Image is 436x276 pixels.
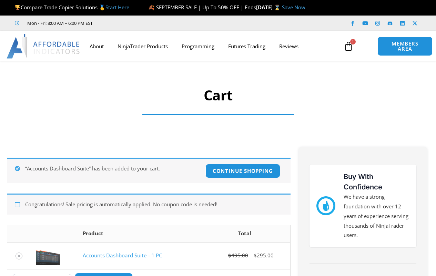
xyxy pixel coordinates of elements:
th: Product [78,225,199,242]
th: Total [199,225,290,242]
a: Reviews [272,38,305,54]
strong: [DATE] ⌛ [256,4,282,11]
a: Futures Trading [221,38,272,54]
h3: Buy With Confidence [344,171,409,192]
iframe: Customer reviews powered by Trustpilot [102,20,206,27]
span: 🍂 SEPTEMBER SALE | Up To 50% OFF | Ends [148,4,256,11]
a: 1 [333,36,364,56]
a: MEMBERS AREA [377,37,432,56]
a: Programming [175,38,221,54]
img: LogoAI | Affordable Indicators – NinjaTrader [7,34,81,59]
img: mark thumbs good 43913 | Affordable Indicators – NinjaTrader [316,196,335,215]
h1: Cart [135,86,301,105]
img: 🏆 [15,5,20,10]
span: Compare Trade Copier Solutions 🥇 [15,4,129,11]
bdi: 295.00 [254,252,274,259]
span: Mon - Fri: 8:00 AM – 6:00 PM EST [26,19,93,27]
span: MEMBERS AREA [385,41,425,51]
bdi: 495.00 [228,252,248,259]
nav: Menu [83,38,340,54]
a: Remove Accounts Dashboard Suite - 1 PC from cart [16,253,22,259]
img: Screenshot 2024-08-26 155710eeeee | Affordable Indicators – NinjaTrader [36,246,60,265]
a: Continue shopping [205,164,280,178]
p: We have a strong foundation with over 12 years of experience serving thousands of NinjaTrader users. [344,192,409,240]
span: 1 [350,39,356,45]
a: Save Now [282,4,305,11]
span: $ [254,252,257,259]
a: Start Here [105,4,129,11]
a: About [83,38,111,54]
a: NinjaTrader Products [111,38,175,54]
div: Congratulations! Sale pricing is automatically applied. No coupon code is needed! [7,194,291,215]
a: Accounts Dashboard Suite - 1 PC [83,252,162,259]
div: “Accounts Dashboard Suite” has been added to your cart. [7,158,291,183]
span: $ [228,252,231,259]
